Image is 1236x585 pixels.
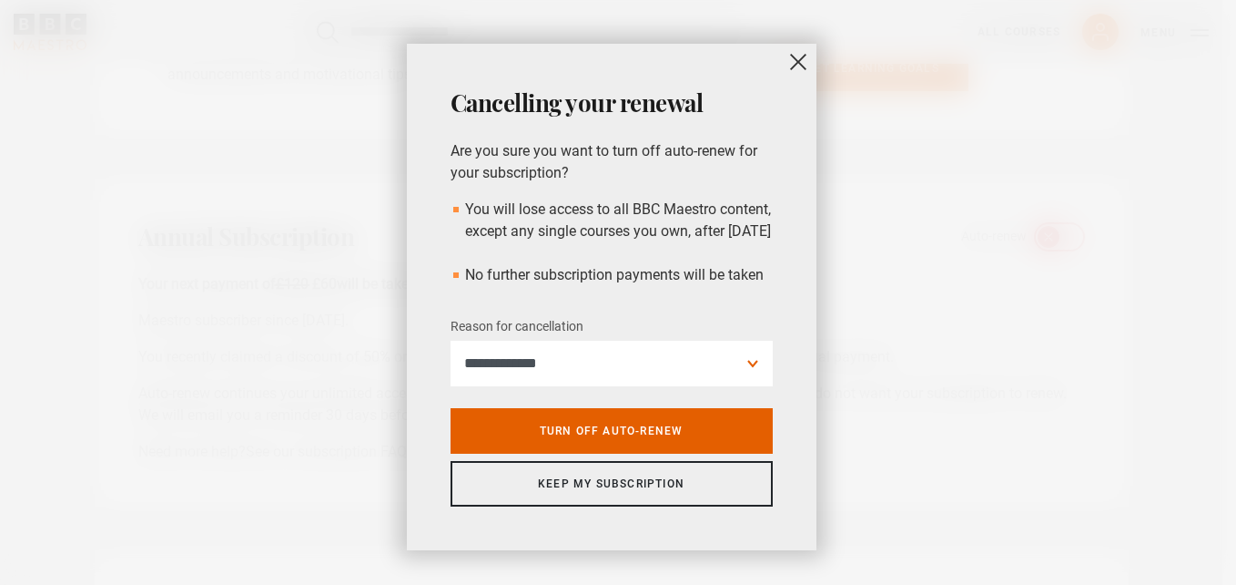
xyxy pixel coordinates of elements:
[451,264,773,286] li: No further subscription payments will be taken
[451,316,583,338] label: Reason for cancellation
[451,199,773,242] li: You will lose access to all BBC Maestro content, except any single courses you own, after [DATE]
[451,87,773,118] h2: Cancelling your renewal
[780,44,816,80] button: close
[451,140,773,184] p: Are you sure you want to turn off auto-renew for your subscription?
[451,408,773,454] a: Turn off auto-renew
[451,461,773,507] a: Keep my subscription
